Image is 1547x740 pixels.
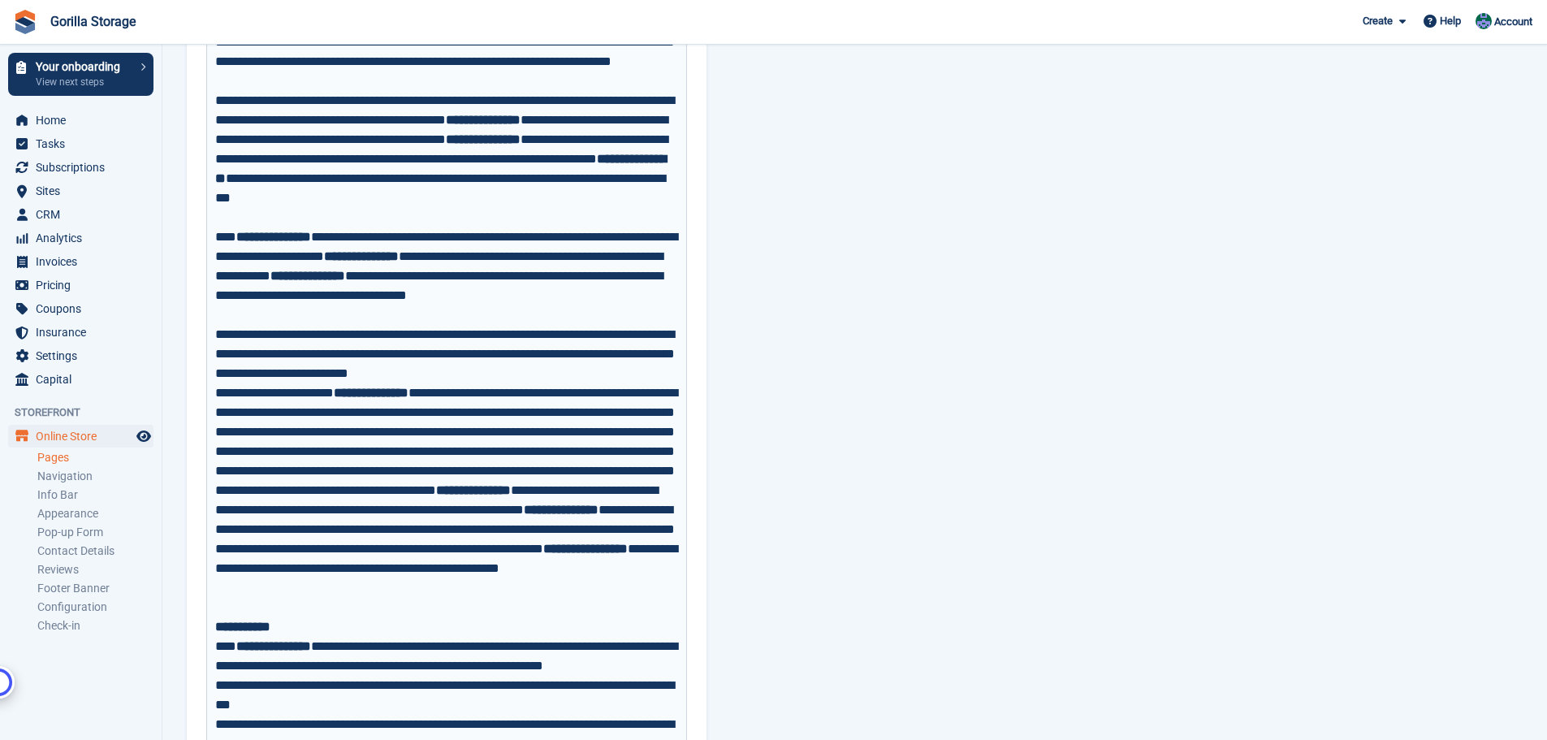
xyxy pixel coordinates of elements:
a: menu [8,250,153,273]
a: Preview store [134,426,153,446]
span: Help [1440,13,1461,29]
span: Settings [36,344,133,367]
span: Capital [36,368,133,391]
a: menu [8,297,153,320]
a: menu [8,368,153,391]
span: CRM [36,203,133,226]
span: Invoices [36,250,133,273]
span: Pricing [36,274,133,296]
a: menu [8,344,153,367]
a: Gorilla Storage [44,7,142,36]
a: Configuration [37,599,153,615]
a: Info Bar [37,487,153,503]
a: menu [8,227,153,249]
a: menu [8,203,153,226]
a: menu [8,132,153,155]
span: Online Store [36,425,133,448]
a: menu [8,274,153,296]
span: Storefront [15,405,162,421]
a: menu [8,156,153,179]
span: Create [1363,13,1393,29]
a: Check-in [37,618,153,634]
img: Leesha Sutherland [1476,13,1492,29]
p: Your onboarding [36,61,132,72]
a: Appearance [37,506,153,521]
span: Insurance [36,321,133,344]
a: Pages [37,450,153,465]
a: menu [8,180,153,202]
a: Footer Banner [37,581,153,596]
p: View next steps [36,75,132,89]
span: Tasks [36,132,133,155]
span: Analytics [36,227,133,249]
a: Navigation [37,469,153,484]
span: Subscriptions [36,156,133,179]
img: stora-icon-8386f47178a22dfd0bd8f6a31ec36ba5ce8667c1dd55bd0f319d3a0aa187defe.svg [13,10,37,34]
span: Account [1494,14,1532,30]
span: Sites [36,180,133,202]
a: Reviews [37,562,153,578]
a: Pop-up Form [37,525,153,540]
span: Home [36,109,133,132]
a: menu [8,321,153,344]
a: Contact Details [37,543,153,559]
a: Your onboarding View next steps [8,53,153,96]
a: menu [8,425,153,448]
a: menu [8,109,153,132]
span: Coupons [36,297,133,320]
